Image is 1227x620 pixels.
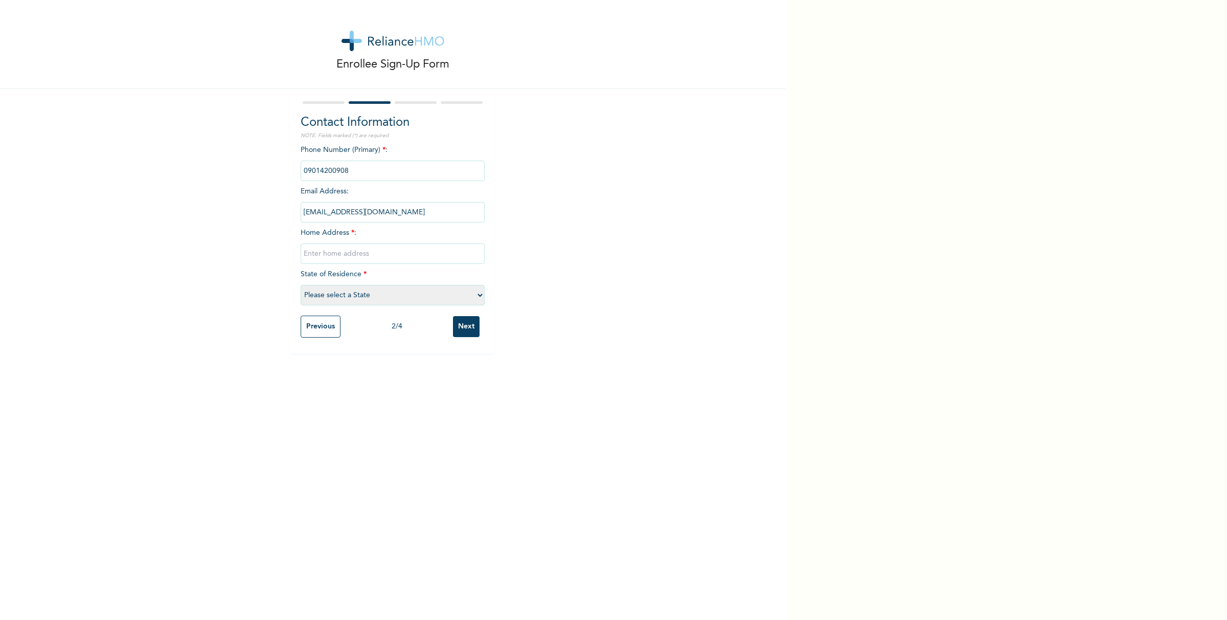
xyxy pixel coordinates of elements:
[301,229,485,257] span: Home Address :
[336,56,449,73] p: Enrollee Sign-Up Form
[340,321,453,332] div: 2 / 4
[301,243,485,264] input: Enter home address
[301,316,340,338] input: Previous
[453,316,480,337] input: Next
[301,202,485,223] input: Enter email Address
[301,114,485,132] h2: Contact Information
[301,132,485,140] p: NOTE: Fields marked (*) are required
[342,31,444,51] img: logo
[301,161,485,181] input: Enter Primary Phone Number
[301,271,485,299] span: State of Residence
[301,146,485,174] span: Phone Number (Primary) :
[301,188,485,216] span: Email Address :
